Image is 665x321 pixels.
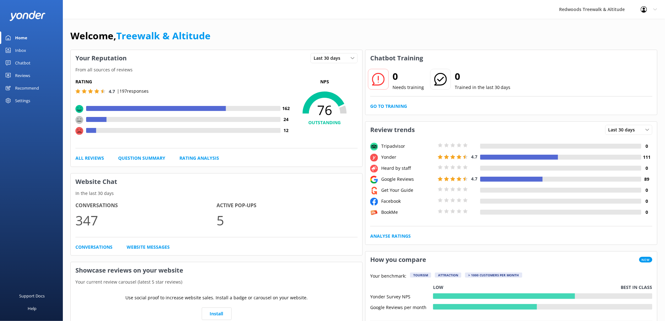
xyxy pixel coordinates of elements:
h1: Welcome, [70,28,211,43]
h4: 0 [641,198,652,205]
span: Last 30 days [608,126,639,133]
div: Tripadvisor [380,143,436,150]
a: Install [202,307,232,320]
h4: 111 [641,154,652,161]
p: NPS [292,78,358,85]
div: Get Your Guide [380,187,436,194]
div: Google Reviews per month [370,304,433,310]
span: Last 30 days [314,55,344,62]
img: yonder-white-logo.png [9,11,46,21]
div: Facebook [380,198,436,205]
div: Home [15,31,27,44]
p: | 197 responses [117,88,149,95]
h4: 12 [281,127,292,134]
div: Chatbot [15,57,30,69]
div: Help [28,302,36,315]
p: From all sources of reviews [71,66,362,73]
h4: 0 [641,143,652,150]
div: Google Reviews [380,176,436,183]
div: Reviews [15,69,30,82]
p: Low [433,284,443,291]
span: 4.7 [109,88,115,94]
a: All Reviews [75,155,104,162]
a: Go to Training [370,103,407,110]
h3: Your Reputation [71,50,131,66]
h4: 162 [281,105,292,112]
span: New [639,257,652,263]
h4: Active Pop-ups [217,202,358,210]
div: Yonder [380,154,436,161]
p: 347 [75,210,217,231]
div: Tourism [410,273,431,278]
a: Rating Analysis [179,155,219,162]
p: 5 [217,210,358,231]
h3: Website Chat [71,174,362,190]
h5: Rating [75,78,292,85]
h2: 0 [393,69,424,84]
h3: How you compare [365,252,431,268]
div: Attraction [435,273,461,278]
h2: 0 [455,69,511,84]
div: Recommend [15,82,39,94]
h4: OUTSTANDING [292,119,358,126]
div: Yonder Survey NPS [370,293,433,299]
div: Support Docs [19,290,45,302]
h3: Showcase reviews on your website [71,262,362,279]
div: Inbox [15,44,26,57]
p: Trained in the last 30 days [455,84,511,91]
h4: 24 [281,116,292,123]
p: Needs training [393,84,424,91]
a: Analyse Ratings [370,233,411,240]
a: Question Summary [118,155,165,162]
h3: Review trends [365,122,420,138]
a: Website Messages [127,244,170,251]
h4: 0 [641,209,652,216]
div: Settings [15,94,30,107]
h4: 89 [641,176,652,183]
h3: Chatbot Training [365,50,428,66]
h4: Conversations [75,202,217,210]
h4: 0 [641,165,652,172]
span: 4.7 [471,154,477,160]
span: 4.7 [471,176,477,182]
p: Your benchmark: [370,273,406,280]
p: Best in class [621,284,652,291]
div: BookMe [380,209,436,216]
p: Your current review carousel (latest 5 star reviews) [71,279,362,285]
p: In the last 30 days [71,190,362,197]
h4: 0 [641,187,652,194]
span: 76 [292,102,358,118]
div: Heard by staff [380,165,436,172]
div: > 1000 customers per month [465,273,522,278]
a: Conversations [75,244,113,251]
a: Treewalk & Altitude [116,29,211,42]
p: Use social proof to increase website sales. Install a badge or carousel on your website. [125,294,308,301]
